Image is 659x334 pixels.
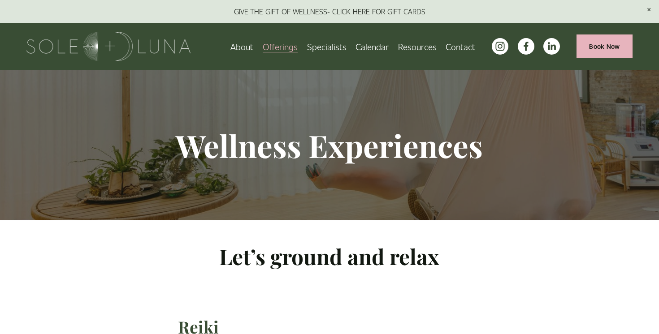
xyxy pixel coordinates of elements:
[398,39,437,54] a: folder dropdown
[263,39,298,54] a: folder dropdown
[356,39,389,54] a: Calendar
[230,39,253,54] a: About
[26,32,191,61] img: Sole + Luna
[492,38,508,55] a: instagram-unauth
[518,38,534,55] a: facebook-unauth
[398,39,437,53] span: Resources
[543,38,560,55] a: LinkedIn
[446,39,475,54] a: Contact
[307,39,347,54] a: Specialists
[102,126,557,164] h1: Wellness Experiences
[263,39,298,53] span: Offerings
[577,34,633,58] a: Book Now
[178,242,481,270] h2: Let’s ground and relax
